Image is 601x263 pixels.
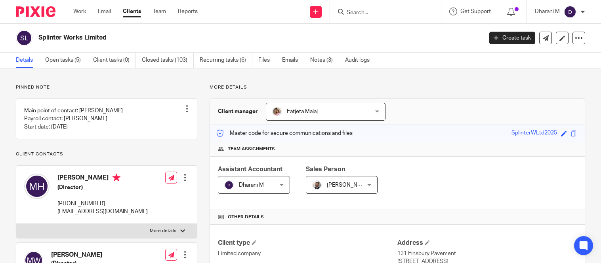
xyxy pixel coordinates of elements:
p: More details [210,84,585,91]
span: Other details [228,214,264,220]
h4: Client type [218,239,397,247]
a: Details [16,53,39,68]
span: Get Support [460,9,491,14]
a: Audit logs [345,53,376,68]
p: [EMAIL_ADDRESS][DOMAIN_NAME] [57,208,148,216]
span: Team assignments [228,146,275,152]
img: svg%3E [16,30,32,46]
span: Assistant Accountant [218,166,282,172]
img: svg%3E [224,180,234,190]
p: Dharani M [535,8,560,15]
a: Open tasks (5) [45,53,87,68]
h5: (Director) [57,184,148,191]
a: Closed tasks (103) [142,53,194,68]
span: Dharani M [239,182,264,188]
a: Client tasks (0) [93,53,136,68]
img: MicrosoftTeams-image%20(5).png [272,107,282,116]
span: [PERSON_NAME] [327,182,370,188]
p: Pinned note [16,84,197,91]
a: Create task [489,32,535,44]
p: Client contacts [16,151,197,157]
a: Notes (3) [310,53,339,68]
a: Recurring tasks (6) [200,53,252,68]
h4: [PERSON_NAME] [57,174,148,184]
a: Work [73,8,86,15]
p: 131 Finsbury Pavement [397,250,577,257]
span: Fatjeta Malaj [287,109,318,114]
i: Primary [113,174,120,182]
h4: [PERSON_NAME] [51,251,141,259]
p: [PHONE_NUMBER] [57,200,148,208]
a: Team [153,8,166,15]
span: Sales Person [306,166,345,172]
h4: Address [397,239,577,247]
img: Pixie [16,6,55,17]
p: More details [150,228,176,234]
a: Emails [282,53,304,68]
p: Master code for secure communications and files [216,129,353,137]
input: Search [346,9,417,17]
a: Files [258,53,276,68]
p: Limited company [218,250,397,257]
a: Email [98,8,111,15]
h2: Splinter Works Limited [38,34,389,42]
img: Matt%20Circle.png [312,180,322,190]
div: SplinterWLtd2025 [511,129,557,138]
h3: Client manager [218,108,258,115]
img: svg%3E [24,174,50,199]
a: Reports [178,8,198,15]
a: Clients [123,8,141,15]
img: svg%3E [564,6,576,18]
